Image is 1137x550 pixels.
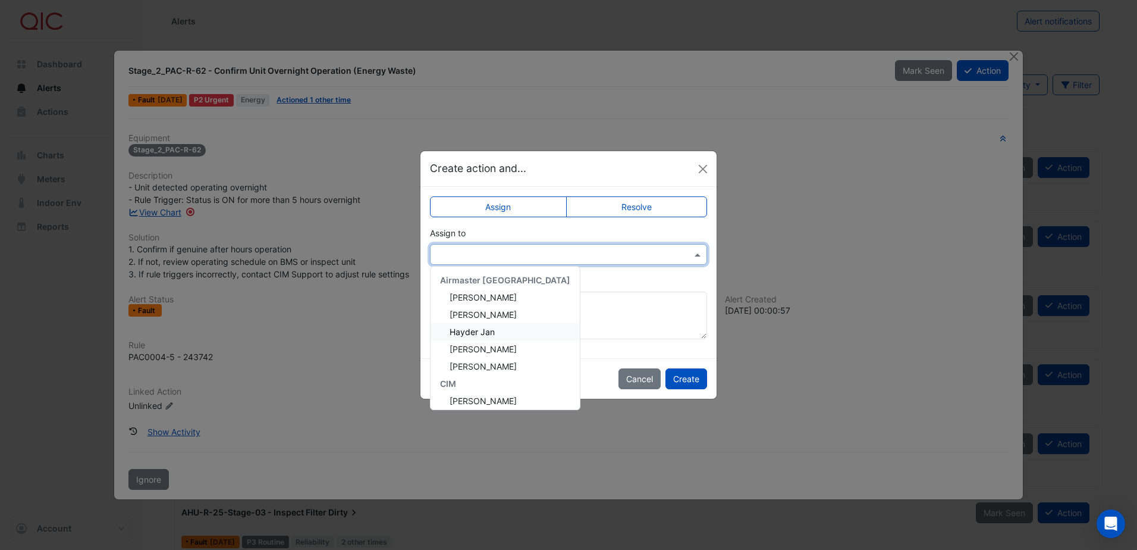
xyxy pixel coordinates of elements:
[450,344,517,354] span: [PERSON_NAME]
[440,379,456,389] span: CIM
[450,310,517,320] span: [PERSON_NAME]
[566,196,708,217] label: Resolve
[430,196,567,217] label: Assign
[618,368,661,389] button: Cancel
[450,396,517,406] span: [PERSON_NAME]
[450,292,517,302] span: [PERSON_NAME]
[694,160,712,178] button: Close
[1097,510,1125,538] div: Open Intercom Messenger
[430,227,466,239] label: Assign to
[430,161,526,176] h5: Create action and...
[450,327,495,337] span: Hayder Jan
[665,368,707,389] button: Create
[430,266,580,410] ng-dropdown-panel: Options list
[450,361,517,371] span: [PERSON_NAME]
[440,275,570,285] span: Airmaster [GEOGRAPHIC_DATA]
